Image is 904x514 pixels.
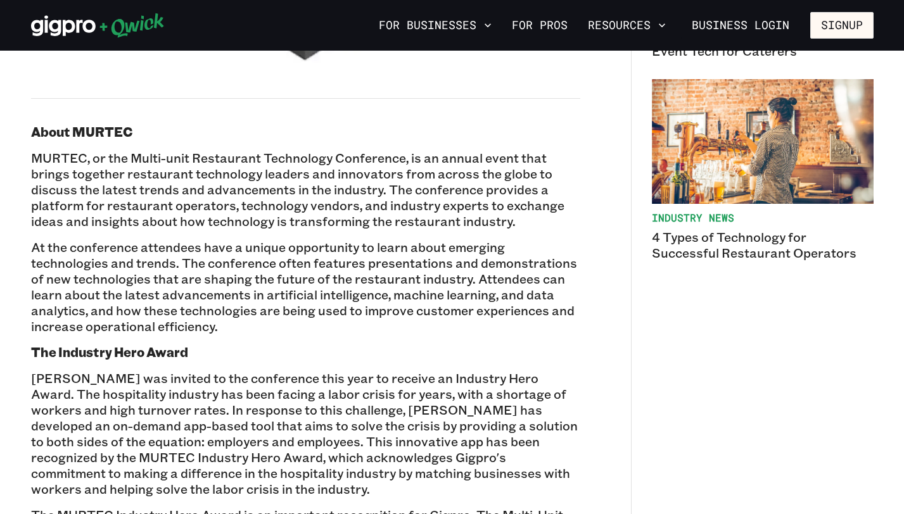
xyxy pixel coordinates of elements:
a: Industry News4 Types of Technology for Successful Restaurant Operators [652,79,874,261]
a: For Pros [507,15,573,36]
button: Signup [810,12,874,39]
p: Event Tech for Caterers [652,43,874,59]
img: 4 Types of Technology for Successful Restaurant Operators [652,79,874,204]
h3: About MURTEC [31,124,580,140]
button: For Businesses [374,15,497,36]
h3: The Industry Hero Award [31,344,580,360]
p: 4 Types of Technology for Successful Restaurant Operators [652,229,874,261]
p: [PERSON_NAME] was invited to the conference this year to receive an Industry Hero Award. The hosp... [31,370,580,497]
span: Industry News [652,211,874,224]
a: Business Login [681,12,800,39]
p: MURTEC, or the Multi-unit Restaurant Technology Conference, is an annual event that brings togeth... [31,150,580,229]
button: Resources [583,15,671,36]
p: At the conference attendees have a unique opportunity to learn about emerging technologies and tr... [31,239,580,334]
